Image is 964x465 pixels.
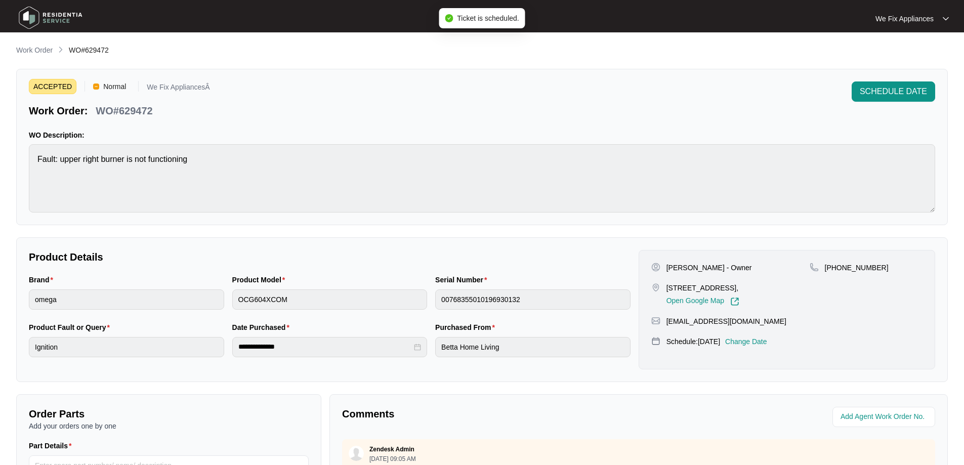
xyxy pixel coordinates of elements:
[99,79,130,94] span: Normal
[369,445,414,453] p: Zendesk Admin
[841,411,929,423] input: Add Agent Work Order No.
[15,3,86,33] img: residentia service logo
[342,407,632,421] p: Comments
[725,336,767,347] p: Change Date
[14,45,55,56] a: Work Order
[232,275,289,285] label: Product Model
[943,16,949,21] img: dropdown arrow
[29,441,76,451] label: Part Details
[29,79,76,94] span: ACCEPTED
[29,144,935,213] textarea: Fault: upper right burner is not functioning
[666,263,752,273] p: [PERSON_NAME] - Owner
[651,316,660,325] img: map-pin
[29,130,935,140] p: WO Description:
[147,83,209,94] p: We Fix AppliancesÂ
[29,337,224,357] input: Product Fault or Query
[810,263,819,272] img: map-pin
[852,81,935,102] button: SCHEDULE DATE
[29,289,224,310] input: Brand
[875,14,934,24] p: We Fix Appliances
[232,289,428,310] input: Product Model
[666,297,739,306] a: Open Google Map
[93,83,99,90] img: Vercel Logo
[349,446,364,461] img: user.svg
[232,322,294,332] label: Date Purchased
[29,250,631,264] p: Product Details
[435,337,631,357] input: Purchased From
[445,14,453,22] span: check-circle
[651,263,660,272] img: user-pin
[96,104,152,118] p: WO#629472
[651,283,660,292] img: map-pin
[435,275,491,285] label: Serial Number
[16,45,53,55] p: Work Order
[666,336,720,347] p: Schedule: [DATE]
[860,86,927,98] span: SCHEDULE DATE
[730,297,739,306] img: Link-External
[238,342,412,352] input: Date Purchased
[435,289,631,310] input: Serial Number
[29,407,309,421] p: Order Parts
[29,322,114,332] label: Product Fault or Query
[29,104,88,118] p: Work Order:
[29,421,309,431] p: Add your orders one by one
[666,283,739,293] p: [STREET_ADDRESS],
[57,46,65,54] img: chevron-right
[651,336,660,346] img: map-pin
[435,322,499,332] label: Purchased From
[29,275,57,285] label: Brand
[666,316,786,326] p: [EMAIL_ADDRESS][DOMAIN_NAME]
[825,263,889,273] p: [PHONE_NUMBER]
[457,14,519,22] span: Ticket is scheduled.
[69,46,109,54] span: WO#629472
[369,456,416,462] p: [DATE] 09:05 AM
